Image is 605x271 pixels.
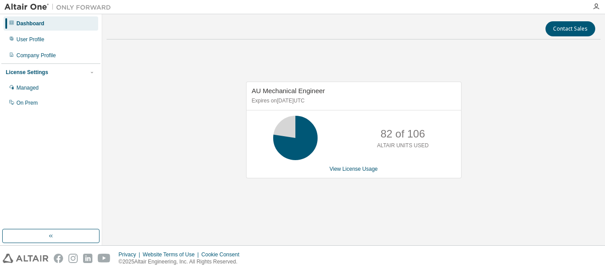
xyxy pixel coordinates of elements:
div: Dashboard [16,20,44,27]
a: View License Usage [330,166,378,172]
img: altair_logo.svg [3,254,48,263]
img: instagram.svg [68,254,78,263]
div: Company Profile [16,52,56,59]
div: Managed [16,84,39,91]
div: User Profile [16,36,44,43]
img: youtube.svg [98,254,111,263]
p: ALTAIR UNITS USED [377,142,429,149]
div: Cookie Consent [201,251,244,258]
div: On Prem [16,99,38,106]
img: linkedin.svg [83,254,92,263]
div: Privacy [119,251,143,258]
button: Contact Sales [545,21,595,36]
img: facebook.svg [54,254,63,263]
p: © 2025 Altair Engineering, Inc. All Rights Reserved. [119,258,245,266]
div: Website Terms of Use [143,251,201,258]
div: License Settings [6,69,48,76]
span: AU Mechanical Engineer [252,87,325,94]
img: Altair One [4,3,115,12]
p: 82 of 106 [381,126,425,141]
p: Expires on [DATE] UTC [252,97,454,105]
